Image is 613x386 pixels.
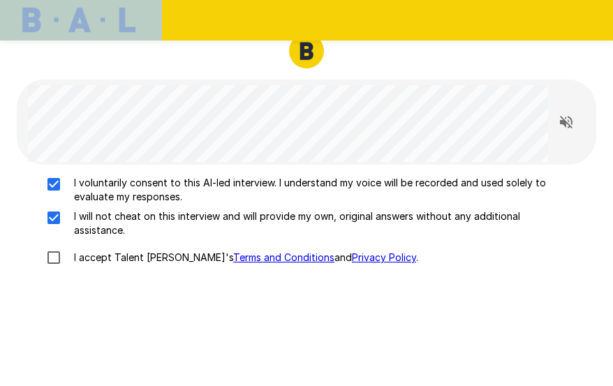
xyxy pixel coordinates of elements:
a: Terms and Conditions [233,251,334,263]
p: I will not cheat on this interview and will provide my own, original answers without any addition... [68,209,557,237]
p: I accept Talent [PERSON_NAME]'s and . [68,251,418,265]
button: Read questions aloud [552,108,580,136]
p: I voluntarily consent to this AI-led interview. I understand my voice will be recorded and used s... [68,176,557,204]
img: bal_avatar.png [289,34,324,68]
a: Privacy Policy [352,251,416,263]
